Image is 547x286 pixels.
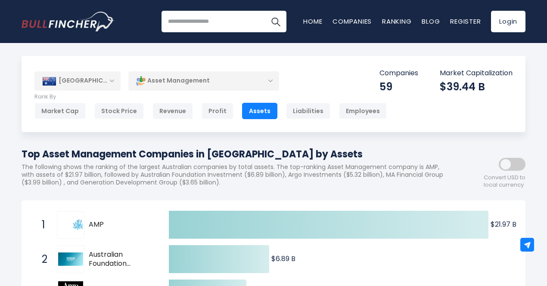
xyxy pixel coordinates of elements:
[491,11,525,32] a: Login
[58,219,83,230] img: AMP
[422,17,440,26] a: Blog
[34,71,121,90] div: [GEOGRAPHIC_DATA]
[202,103,233,119] div: Profit
[34,103,86,119] div: Market Cap
[22,12,115,31] img: Bullfincher logo
[22,163,448,187] p: The following shows the ranking of the largest Australian companies by total assets. The top-rank...
[89,250,154,268] span: Australian Foundation Investment
[333,17,372,26] a: Companies
[22,12,114,31] a: Go to homepage
[382,17,411,26] a: Ranking
[484,174,525,189] span: Convert USD to local currency
[94,103,144,119] div: Stock Price
[265,11,286,32] button: Search
[450,17,481,26] a: Register
[271,254,295,264] text: $6.89 B
[37,252,46,267] span: 2
[22,147,448,161] h1: Top Asset Management Companies in [GEOGRAPHIC_DATA] by Assets
[440,80,513,93] div: $39.44 B
[37,218,46,232] span: 1
[89,220,154,229] span: AMP
[440,69,513,78] p: Market Capitalization
[58,252,83,265] img: Australian Foundation Investment
[286,103,330,119] div: Liabilities
[379,80,418,93] div: 59
[339,103,387,119] div: Employees
[34,93,387,101] p: Rank By
[242,103,277,119] div: Assets
[128,71,279,91] div: Asset Management
[491,219,516,229] text: $21.97 B
[303,17,322,26] a: Home
[152,103,193,119] div: Revenue
[379,69,418,78] p: Companies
